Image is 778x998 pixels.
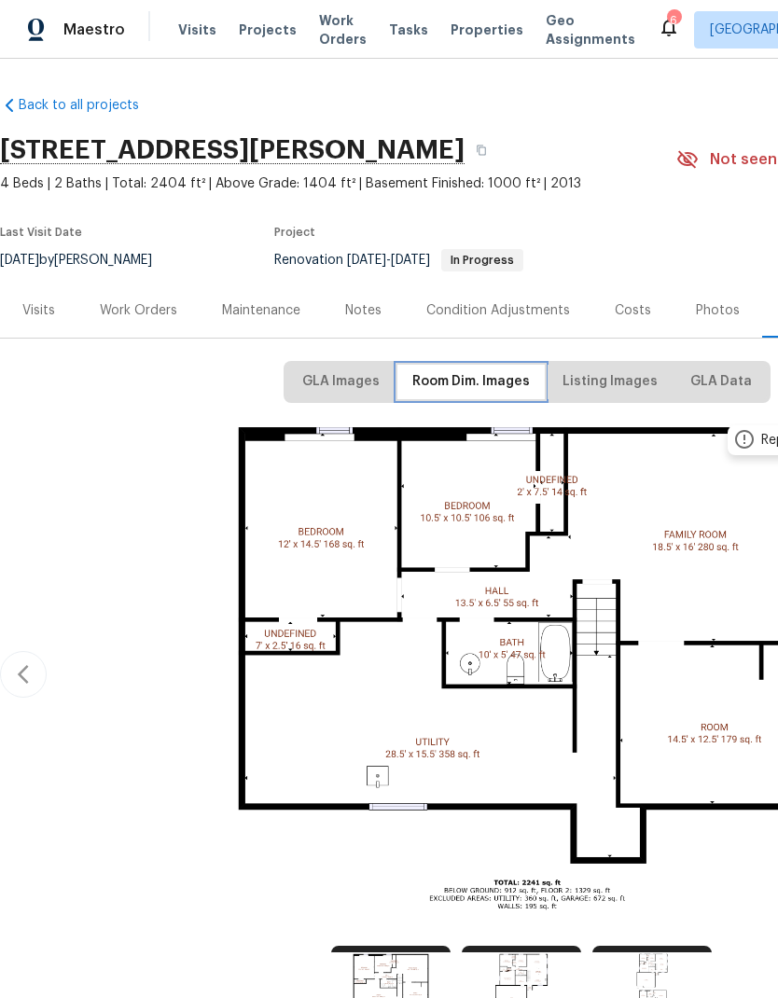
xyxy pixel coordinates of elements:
button: GLA Data [675,365,767,399]
span: Renovation [274,254,523,267]
button: Room Dim. Images [397,365,545,399]
span: Work Orders [319,11,367,49]
div: Photos [696,301,740,320]
div: Costs [615,301,651,320]
button: Listing Images [548,365,673,399]
div: Condition Adjustments [426,301,570,320]
button: Copy Address [465,133,498,167]
span: Properties [451,21,523,39]
span: [DATE] [391,254,430,267]
button: GLA Images [287,365,395,399]
span: Project [274,227,315,238]
span: - [347,254,430,267]
span: Listing Images [563,370,658,394]
span: Tasks [389,23,428,36]
div: 6 [667,11,680,30]
div: Maintenance [222,301,300,320]
span: In Progress [443,255,521,266]
span: Projects [239,21,297,39]
div: Notes [345,301,382,320]
span: [DATE] [347,254,386,267]
span: Visits [178,21,216,39]
span: Geo Assignments [546,11,635,49]
span: GLA Images [302,370,380,394]
span: Room Dim. Images [412,370,530,394]
div: Work Orders [100,301,177,320]
span: Maestro [63,21,125,39]
span: GLA Data [690,370,752,394]
div: Visits [22,301,55,320]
